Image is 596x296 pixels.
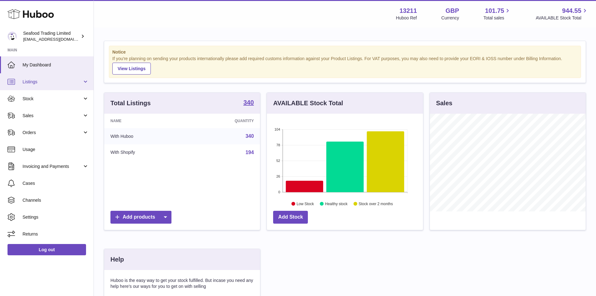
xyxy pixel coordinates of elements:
div: Huboo Ref [396,15,417,21]
th: Quantity [188,114,260,128]
h3: Help [110,255,124,264]
span: Total sales [483,15,511,21]
span: Returns [23,231,89,237]
span: My Dashboard [23,62,89,68]
strong: 340 [243,99,254,106]
text: Stock over 2 months [359,201,393,206]
strong: 13211 [400,7,417,15]
a: 340 [243,99,254,107]
a: Add products [110,211,171,224]
div: If you're planning on sending your products internationally please add required customs informati... [112,56,578,75]
span: Settings [23,214,89,220]
td: With Shopify [104,144,188,161]
strong: Notice [112,49,578,55]
span: [EMAIL_ADDRESS][DOMAIN_NAME] [23,37,92,42]
text: 0 [278,190,280,194]
a: 944.55 AVAILABLE Stock Total [536,7,588,21]
p: Huboo is the easy way to get your stock fulfilled. But incase you need any help here's our ways f... [110,278,254,289]
span: AVAILABLE Stock Total [536,15,588,21]
img: online@rickstein.com [8,32,17,41]
span: Sales [23,113,82,119]
span: Invoicing and Payments [23,164,82,169]
span: 101.75 [485,7,504,15]
span: Cases [23,180,89,186]
span: Orders [23,130,82,136]
span: Stock [23,96,82,102]
span: Usage [23,147,89,153]
strong: GBP [446,7,459,15]
td: With Huboo [104,128,188,144]
a: 340 [246,133,254,139]
span: 944.55 [562,7,581,15]
a: Log out [8,244,86,255]
text: 52 [277,159,280,163]
span: Listings [23,79,82,85]
text: 78 [277,143,280,147]
text: 104 [274,127,280,131]
a: View Listings [112,63,151,75]
h3: AVAILABLE Stock Total [273,99,343,107]
h3: Sales [436,99,452,107]
h3: Total Listings [110,99,151,107]
div: Currency [441,15,459,21]
a: 101.75 Total sales [483,7,511,21]
div: Seafood Trading Limited [23,30,79,42]
a: Add Stock [273,211,308,224]
span: Channels [23,197,89,203]
a: 194 [246,150,254,155]
th: Name [104,114,188,128]
text: 26 [277,174,280,178]
text: Healthy stock [325,201,348,206]
text: Low Stock [297,201,314,206]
